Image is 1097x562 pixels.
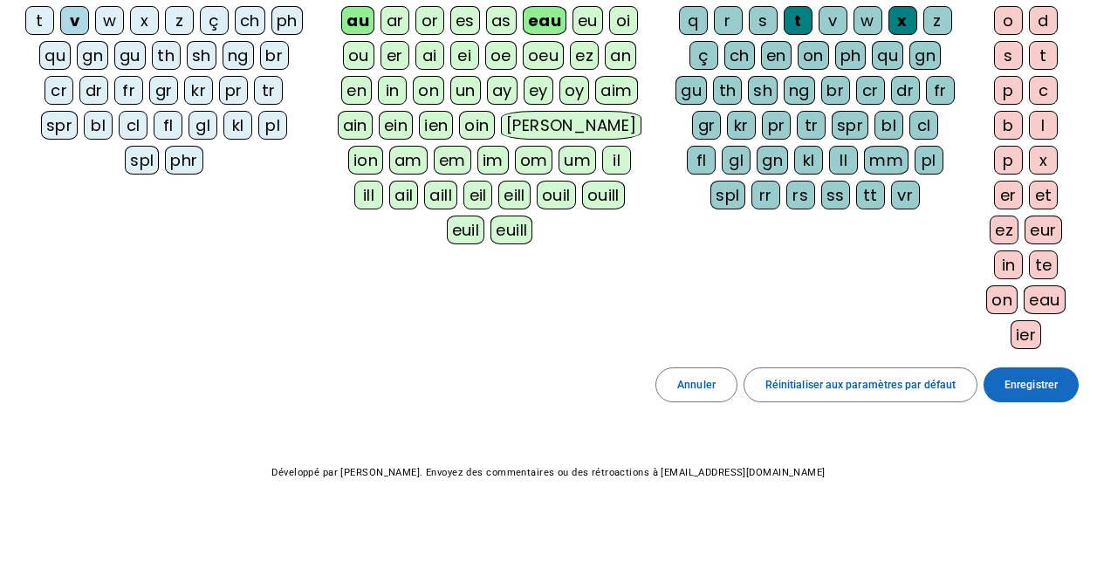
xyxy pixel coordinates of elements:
[891,181,920,209] div: vr
[765,376,956,394] span: Réinitialiser aux paramètres par défaut
[79,76,108,105] div: dr
[605,41,636,70] div: an
[909,111,938,140] div: cl
[45,76,73,105] div: cr
[570,41,599,70] div: ez
[415,41,444,70] div: ai
[713,76,742,105] div: th
[515,146,553,175] div: om
[821,181,850,209] div: ss
[60,6,89,35] div: v
[149,76,178,105] div: gr
[872,41,903,70] div: qu
[114,41,146,70] div: gu
[450,76,481,105] div: un
[413,76,444,105] div: on
[260,41,289,70] div: br
[184,76,213,105] div: kr
[757,146,788,175] div: gn
[354,181,383,209] div: ill
[679,6,708,35] div: q
[1004,376,1058,394] span: Enregistrer
[1011,320,1041,349] div: ier
[524,76,553,105] div: ey
[381,41,409,70] div: er
[761,41,792,70] div: en
[84,111,113,140] div: bl
[1029,146,1058,175] div: x
[348,146,383,175] div: ion
[797,111,826,140] div: tr
[450,6,480,35] div: es
[832,111,868,140] div: spr
[714,6,743,35] div: r
[1029,6,1058,35] div: d
[762,111,791,140] div: pr
[152,41,181,70] div: th
[378,76,407,105] div: in
[419,111,453,140] div: ien
[994,76,1023,105] div: p
[748,76,778,105] div: sh
[498,181,531,209] div: eill
[1029,111,1058,140] div: l
[95,6,124,35] div: w
[389,146,428,175] div: am
[125,146,159,175] div: spl
[854,6,882,35] div: w
[424,181,457,209] div: aill
[1025,216,1061,244] div: eur
[25,6,54,35] div: t
[343,41,374,70] div: ou
[187,41,216,70] div: sh
[523,6,566,35] div: eau
[784,76,815,105] div: ng
[223,111,252,140] div: kl
[923,6,952,35] div: z
[856,76,885,105] div: cr
[381,6,409,35] div: ar
[258,111,287,140] div: pl
[200,6,229,35] div: ç
[582,181,625,209] div: ouill
[486,6,517,35] div: as
[986,285,1018,314] div: on
[434,146,471,175] div: em
[994,111,1023,140] div: b
[459,111,494,140] div: oin
[341,76,372,105] div: en
[692,111,721,140] div: gr
[485,41,517,70] div: oe
[501,111,642,140] div: [PERSON_NAME]
[915,146,943,175] div: pl
[689,41,718,70] div: ç
[1024,285,1065,314] div: eau
[749,6,778,35] div: s
[12,463,1085,482] p: Développé par [PERSON_NAME]. Envoyez des commentaires ou des rétroactions à [EMAIL_ADDRESS][DOMAI...
[415,6,444,35] div: or
[1029,41,1058,70] div: t
[130,6,159,35] div: x
[856,181,885,209] div: tt
[487,76,518,105] div: ay
[114,76,143,105] div: fr
[463,181,492,209] div: eil
[537,181,576,209] div: ouil
[1029,76,1058,105] div: c
[609,6,638,35] div: oi
[165,146,202,175] div: phr
[572,6,603,35] div: eu
[994,41,1023,70] div: s
[523,41,564,70] div: oeu
[710,181,744,209] div: spl
[990,216,1018,244] div: ez
[888,6,917,35] div: x
[794,146,823,175] div: kl
[341,6,374,35] div: au
[835,41,867,70] div: ph
[595,76,637,105] div: aim
[864,146,908,175] div: mm
[821,76,850,105] div: br
[1029,250,1058,279] div: te
[271,6,303,35] div: ph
